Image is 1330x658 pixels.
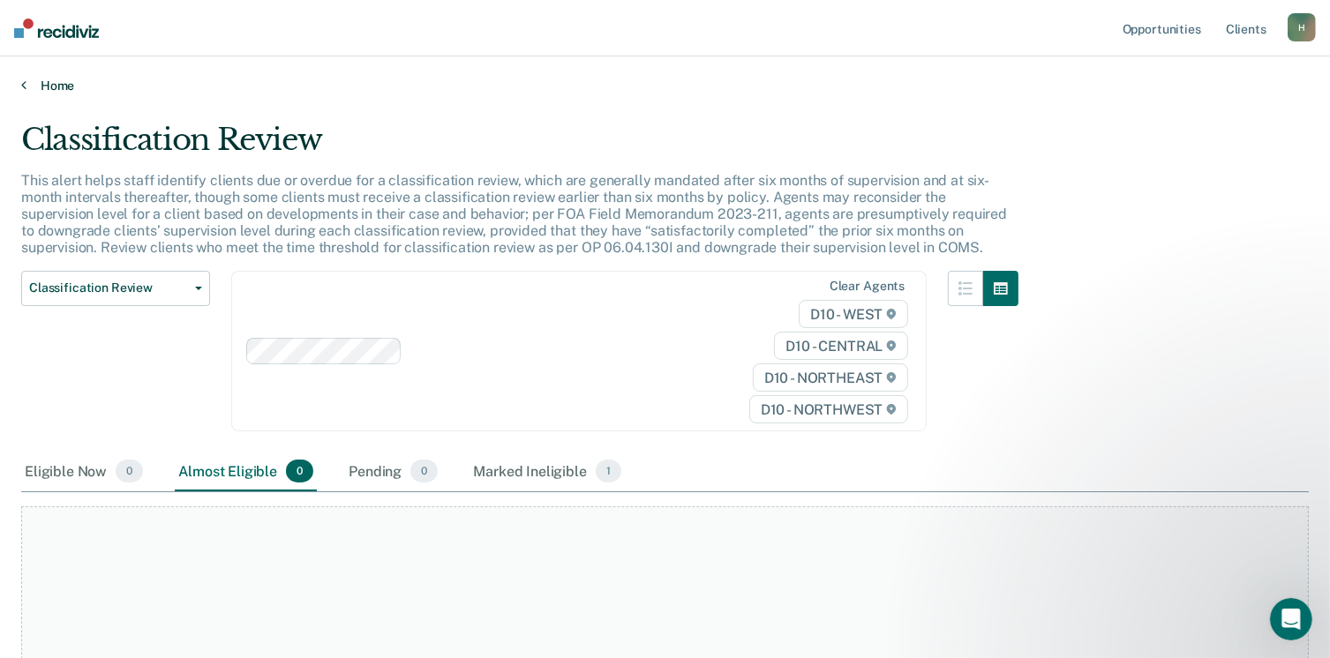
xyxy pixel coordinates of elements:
[286,460,313,482] span: 0
[799,300,908,328] span: D10 - WEST
[1288,13,1316,41] button: H
[21,78,1309,93] a: Home
[14,19,99,38] img: Recidiviz
[596,460,621,482] span: 1
[21,271,210,306] button: Classification Review
[175,452,317,491] div: Almost Eligible0
[749,395,908,423] span: D10 - NORTHWEST
[470,452,625,491] div: Marked Ineligible1
[21,122,1018,172] div: Classification Review
[21,452,147,491] div: Eligible Now0
[21,172,1007,257] p: This alert helps staff identify clients due or overdue for a classification review, which are gen...
[1270,598,1312,640] iframe: Intercom live chat
[29,280,188,295] span: Classification Review
[830,279,905,294] div: Clear agents
[753,363,908,392] span: D10 - NORTHEAST
[345,452,441,491] div: Pending0
[410,460,438,482] span: 0
[116,460,143,482] span: 0
[774,332,908,360] span: D10 - CENTRAL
